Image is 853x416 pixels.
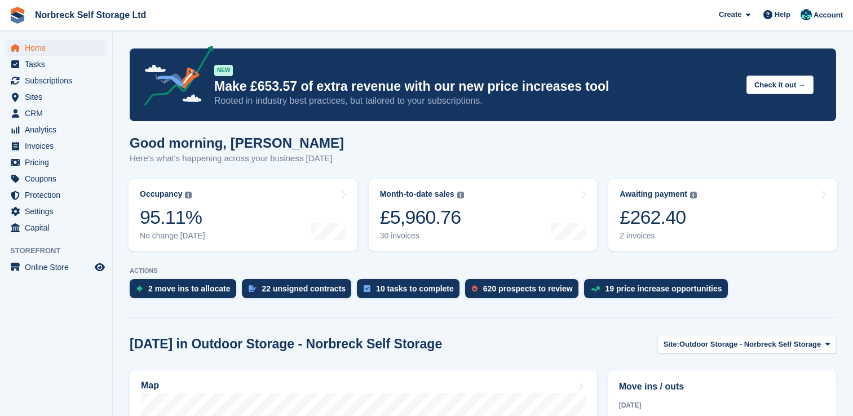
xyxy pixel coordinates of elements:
[25,73,92,88] span: Subscriptions
[6,154,107,170] a: menu
[6,171,107,187] a: menu
[6,138,107,154] a: menu
[25,105,92,121] span: CRM
[483,284,573,293] div: 620 prospects to review
[214,65,233,76] div: NEW
[25,138,92,154] span: Invoices
[6,105,107,121] a: menu
[136,285,143,292] img: move_ins_to_allocate_icon-fdf77a2bb77ea45bf5b3d319d69a93e2d87916cf1d5bf7949dd705db3b84f3ca.svg
[130,135,344,151] h1: Good morning, [PERSON_NAME]
[6,89,107,105] a: menu
[25,122,92,138] span: Analytics
[664,339,679,350] span: Site:
[130,152,344,165] p: Here's what's happening across your business [DATE]
[380,206,464,229] div: £5,960.76
[6,40,107,56] a: menu
[25,56,92,72] span: Tasks
[620,206,697,229] div: £262.40
[814,10,843,21] span: Account
[620,189,687,199] div: Awaiting payment
[25,203,92,219] span: Settings
[801,9,812,20] img: Sally King
[6,73,107,88] a: menu
[25,171,92,187] span: Coupons
[25,220,92,236] span: Capital
[619,380,825,393] h2: Move ins / outs
[6,56,107,72] a: menu
[376,284,454,293] div: 10 tasks to complete
[140,206,205,229] div: 95.11%
[746,76,814,94] button: Check it out →
[140,189,182,199] div: Occupancy
[690,192,697,198] img: icon-info-grey-7440780725fd019a000dd9b08b2336e03edf1995a4989e88bcd33f0948082b44.svg
[25,187,92,203] span: Protection
[357,279,465,304] a: 10 tasks to complete
[148,284,231,293] div: 2 move ins to allocate
[465,279,584,304] a: 620 prospects to review
[6,122,107,138] a: menu
[262,284,346,293] div: 22 unsigned contracts
[775,9,790,20] span: Help
[30,6,151,24] a: Norbreck Self Storage Ltd
[135,46,214,110] img: price-adjustments-announcement-icon-8257ccfd72463d97f412b2fc003d46551f7dbcb40ab6d574587a9cd5c0d94...
[608,179,837,251] a: Awaiting payment £262.40 2 invoices
[25,89,92,105] span: Sites
[130,267,836,275] p: ACTIONS
[380,231,464,241] div: 30 invoices
[591,286,600,291] img: price_increase_opportunities-93ffe204e8149a01c8c9dc8f82e8f89637d9d84a8eef4429ea346261dce0b2c0.svg
[141,380,159,391] h2: Map
[25,40,92,56] span: Home
[93,260,107,274] a: Preview store
[380,189,454,199] div: Month-to-date sales
[679,339,821,350] span: Outdoor Storage - Norbreck Self Storage
[129,179,357,251] a: Occupancy 95.11% No change [DATE]
[719,9,741,20] span: Create
[242,279,357,304] a: 22 unsigned contracts
[6,203,107,219] a: menu
[364,285,370,292] img: task-75834270c22a3079a89374b754ae025e5fb1db73e45f91037f5363f120a921f8.svg
[657,335,836,353] button: Site: Outdoor Storage - Norbreck Self Storage
[130,279,242,304] a: 2 move ins to allocate
[6,259,107,275] a: menu
[185,192,192,198] img: icon-info-grey-7440780725fd019a000dd9b08b2336e03edf1995a4989e88bcd33f0948082b44.svg
[620,231,697,241] div: 2 invoices
[457,192,464,198] img: icon-info-grey-7440780725fd019a000dd9b08b2336e03edf1995a4989e88bcd33f0948082b44.svg
[6,220,107,236] a: menu
[25,154,92,170] span: Pricing
[10,245,112,256] span: Storefront
[214,95,737,107] p: Rooted in industry best practices, but tailored to your subscriptions.
[9,7,26,24] img: stora-icon-8386f47178a22dfd0bd8f6a31ec36ba5ce8667c1dd55bd0f319d3a0aa187defe.svg
[606,284,722,293] div: 19 price increase opportunities
[584,279,733,304] a: 19 price increase opportunities
[369,179,598,251] a: Month-to-date sales £5,960.76 30 invoices
[214,78,737,95] p: Make £653.57 of extra revenue with our new price increases tool
[140,231,205,241] div: No change [DATE]
[25,259,92,275] span: Online Store
[472,285,478,292] img: prospect-51fa495bee0391a8d652442698ab0144808aea92771e9ea1ae160a38d050c398.svg
[249,285,257,292] img: contract_signature_icon-13c848040528278c33f63329250d36e43548de30e8caae1d1a13099fd9432cc5.svg
[130,337,442,352] h2: [DATE] in Outdoor Storage - Norbreck Self Storage
[619,400,825,410] div: [DATE]
[6,187,107,203] a: menu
